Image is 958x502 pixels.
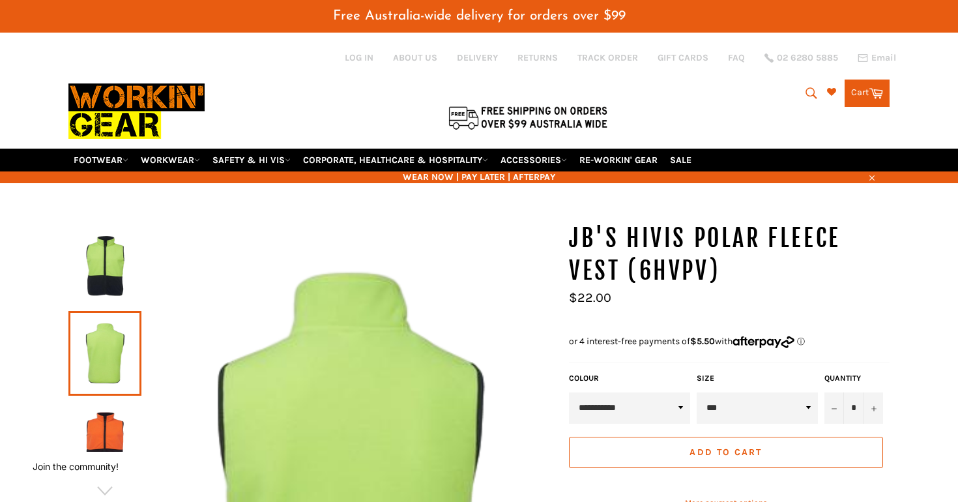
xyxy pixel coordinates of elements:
[574,149,663,171] a: RE-WORKIN' GEAR
[764,53,838,63] a: 02 6280 5885
[665,149,697,171] a: SALE
[457,52,498,64] a: DELIVERY
[136,149,205,171] a: WORKWEAR
[393,52,437,64] a: ABOUT US
[569,222,890,287] h1: JB'S HiVis Polar Fleece Vest (6HVPV)
[777,53,838,63] span: 02 6280 5885
[68,74,205,148] img: Workin Gear leaders in Workwear, Safety Boots, PPE, Uniforms. Australia's No.1 in Workwear
[517,52,558,64] a: RETURNS
[68,149,134,171] a: FOOTWEAR
[333,9,626,23] span: Free Australia-wide delivery for orders over $99
[68,171,890,183] span: WEAR NOW | PAY LATER | AFTERPAY
[689,447,762,458] span: Add to Cart
[569,437,883,468] button: Add to Cart
[871,53,896,63] span: Email
[864,392,883,424] button: Increase item quantity by one
[728,52,745,64] a: FAQ
[207,149,296,171] a: SAFETY & HI VIS
[495,149,572,171] a: ACCESSORIES
[75,230,135,302] img: JB'S 6HVPV HiVis Polar Fleece Vest - Workin' Gear
[658,52,708,64] a: GIFT CARDS
[824,392,844,424] button: Reduce item quantity by one
[345,52,373,63] a: Log in
[75,405,135,477] img: JB'S 6HVPV HiVis Polar Fleece Vest - Workin' Gear
[298,149,493,171] a: CORPORATE, HEALTHCARE & HOSPITALITY
[569,373,690,384] label: COLOUR
[697,373,818,384] label: Size
[845,80,890,107] a: Cart
[858,53,896,63] a: Email
[569,290,611,305] span: $22.00
[446,104,609,131] img: Flat $9.95 shipping Australia wide
[33,461,119,472] button: Join the community!
[577,52,638,64] a: TRACK ORDER
[824,373,883,384] label: Quantity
